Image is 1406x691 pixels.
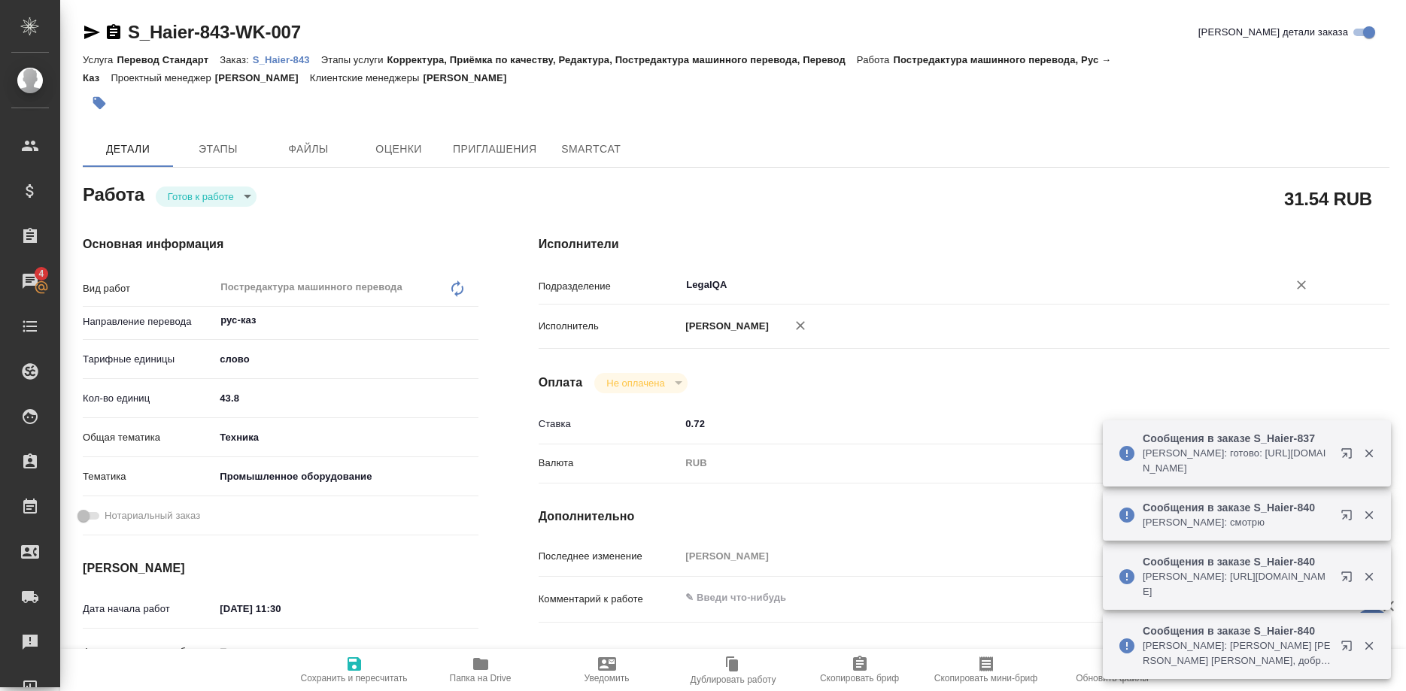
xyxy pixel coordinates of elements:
p: Дата начала работ [83,602,214,617]
p: Тарифные единицы [83,352,214,367]
p: Этапы услуги [321,54,387,65]
span: Файлы [272,140,345,159]
button: Дублировать работу [670,649,797,691]
p: Комментарий к работе [539,592,681,607]
button: Удалить исполнителя [784,309,817,342]
button: Папка на Drive [418,649,544,691]
span: Сохранить и пересчитать [301,673,408,683]
p: Сообщения в заказе S_Haier-840 [1143,623,1331,638]
span: 4 [29,266,53,281]
p: [PERSON_NAME]: готово: [URL][DOMAIN_NAME] [1143,446,1331,476]
p: [PERSON_NAME] [423,72,518,83]
button: Открыть в новой вкладке [1332,562,1368,598]
p: Ставка [539,417,681,432]
button: Не оплачена [602,377,669,389]
textarea: /Clients/Хайер Электрикал Эпплаенсиз Рус/Orders/S_Haier-843/Translated/S_Haier-843-WK-007 [680,643,1318,668]
span: Дублировать работу [691,674,776,685]
button: Закрыть [1353,570,1384,583]
span: Обновить файлы [1076,673,1149,683]
h4: Дополнительно [539,508,1389,526]
input: ✎ Введи что-нибудь [214,387,478,409]
p: Тематика [83,469,214,484]
span: Приглашения [453,140,537,159]
button: Скопировать мини-бриф [923,649,1049,691]
button: Open [470,319,473,322]
button: Закрыть [1353,639,1384,653]
button: Закрыть [1353,508,1384,522]
p: [PERSON_NAME]: смотрю [1143,515,1331,530]
span: Этапы [182,140,254,159]
button: Скопировать ссылку для ЯМессенджера [83,23,101,41]
p: [PERSON_NAME]: [PERSON_NAME] [PERSON_NAME] [PERSON_NAME], добрый день, Спасибо, просьба внести пр... [1143,638,1331,668]
span: Папка на Drive [450,673,512,683]
p: Исполнитель [539,319,681,334]
button: Уведомить [544,649,670,691]
div: Техника [214,425,478,450]
div: RUB [680,450,1318,476]
button: Открыть в новой вкладке [1332,500,1368,536]
p: Подразделение [539,279,681,294]
span: Скопировать бриф [820,673,899,683]
p: S_Haier-843 [253,54,321,65]
p: Сообщения в заказе S_Haier-837 [1143,431,1331,446]
a: S_Haier-843-WK-007 [128,22,301,42]
input: Пустое поле [214,641,346,662]
button: Открыть в новой вкладке [1332,438,1368,474]
span: Оценки [363,140,435,159]
button: Очистить [1291,274,1312,295]
button: Обновить файлы [1049,649,1176,691]
div: Готов к работе [156,186,257,207]
input: ✎ Введи что-нибудь [680,413,1318,435]
h2: Работа [83,180,144,207]
p: [PERSON_NAME] [215,72,310,83]
h4: Основная информация [83,235,478,253]
p: Кол-во единиц [83,391,214,406]
button: Open [1310,283,1313,286]
h4: Исполнители [539,235,1389,253]
input: ✎ Введи что-нибудь [214,598,346,620]
span: SmartCat [555,140,627,159]
p: [PERSON_NAME] [680,319,769,334]
p: Корректура, Приёмка по качеству, Редактура, Постредактура машинного перевода, Перевод [387,54,857,65]
p: Услуга [83,54,117,65]
button: Готов к работе [163,190,238,203]
h2: 31.54 RUB [1284,186,1372,211]
button: Сохранить и пересчитать [291,649,418,691]
p: Последнее изменение [539,549,681,564]
p: Работа [857,54,894,65]
button: Открыть в новой вкладке [1332,631,1368,667]
input: Пустое поле [680,545,1318,567]
h4: Оплата [539,374,583,392]
p: Клиентские менеджеры [310,72,424,83]
span: Нотариальный заказ [105,508,200,523]
p: Направление перевода [83,314,214,329]
span: [PERSON_NAME] детали заказа [1198,25,1348,40]
div: Готов к работе [594,373,687,393]
p: Перевод Стандарт [117,54,220,65]
p: Заказ: [220,54,252,65]
p: Общая тематика [83,430,214,445]
p: Проектный менеджер [111,72,214,83]
button: Закрыть [1353,447,1384,460]
button: Скопировать бриф [797,649,923,691]
button: Добавить тэг [83,86,116,120]
span: Детали [92,140,164,159]
span: Скопировать мини-бриф [934,673,1037,683]
div: слово [214,347,478,372]
a: S_Haier-843 [253,53,321,65]
div: Промышленное оборудование [214,464,478,489]
span: Уведомить [585,673,630,683]
button: Скопировать ссылку [105,23,123,41]
p: Сообщения в заказе S_Haier-840 [1143,554,1331,569]
p: Факт. дата начала работ [83,644,214,659]
p: [PERSON_NAME]: [URL][DOMAIN_NAME] [1143,569,1331,599]
p: Валюта [539,456,681,471]
p: Вид работ [83,281,214,296]
p: Сообщения в заказе S_Haier-840 [1143,500,1331,515]
h4: [PERSON_NAME] [83,559,478,577]
a: 4 [4,262,56,300]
